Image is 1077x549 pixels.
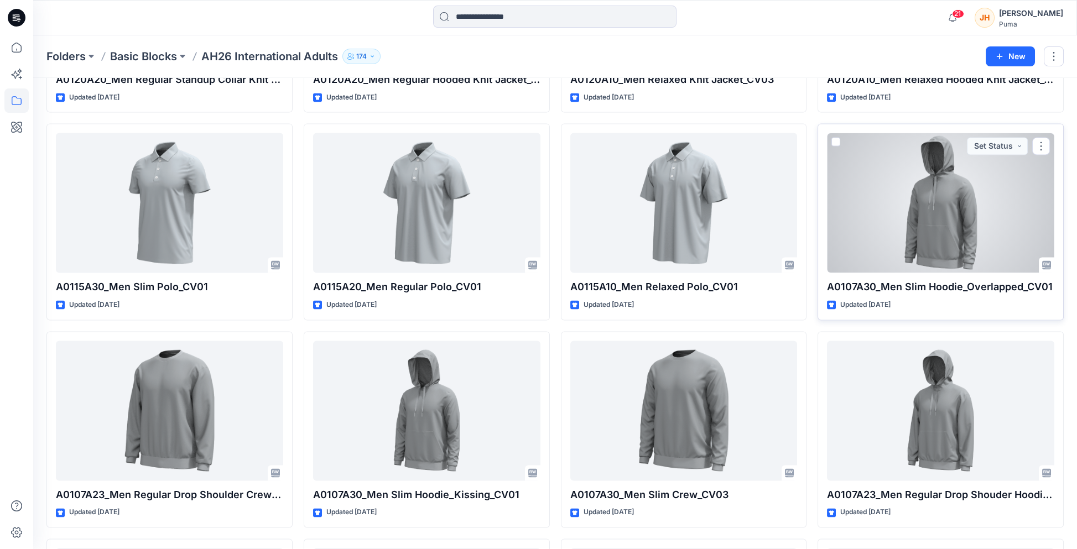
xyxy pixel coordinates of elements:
[313,487,540,503] p: A0107A30_Men Slim Hoodie_Kissing_CV01
[570,487,798,503] p: A0107A30_Men Slim Crew_CV03
[840,299,891,311] p: Updated [DATE]
[840,506,891,518] p: Updated [DATE]
[326,506,377,518] p: Updated [DATE]
[952,9,964,18] span: 21
[313,133,540,273] a: A0115A20_Men Regular Polo_CV01
[999,7,1063,20] div: [PERSON_NAME]
[313,341,540,480] a: A0107A30_Men Slim Hoodie_Kissing_CV01
[975,8,995,28] div: JH
[356,50,367,62] p: 174
[570,72,798,87] p: A0120A10_Men Relaxed Knit Jacket_CV03
[570,341,798,480] a: A0107A30_Men Slim Crew_CV03
[827,341,1054,480] a: A0107A23_Men Regular Drop Shouder Hoodie_Overlapped_CV01
[313,279,540,295] p: A0115A20_Men Regular Polo_CV01
[313,72,540,87] p: A0120A20_Men Regular Hooded Knit Jacket_CV01
[584,92,634,103] p: Updated [DATE]
[326,92,377,103] p: Updated [DATE]
[69,92,119,103] p: Updated [DATE]
[584,299,634,311] p: Updated [DATE]
[584,506,634,518] p: Updated [DATE]
[326,299,377,311] p: Updated [DATE]
[840,92,891,103] p: Updated [DATE]
[56,279,283,295] p: A0115A30_Men Slim Polo_CV01
[570,133,798,273] a: A0115A10_Men Relaxed Polo_CV01
[827,279,1054,295] p: A0107A30_Men Slim Hoodie_Overlapped_CV01
[827,487,1054,503] p: A0107A23_Men Regular Drop Shouder Hoodie_Overlapped_CV01
[999,20,1063,28] div: Puma
[56,487,283,503] p: A0107A23_Men Regular Drop Shoulder Crew_CV03
[69,506,119,518] p: Updated [DATE]
[69,299,119,311] p: Updated [DATE]
[56,341,283,480] a: A0107A23_Men Regular Drop Shoulder Crew_CV03
[342,49,381,64] button: 174
[827,133,1054,273] a: A0107A30_Men Slim Hoodie_Overlapped_CV01
[110,49,177,64] a: Basic Blocks
[56,133,283,273] a: A0115A30_Men Slim Polo_CV01
[56,72,283,87] p: A0120A20_Men Regular Standup Collar Knit Jacket_CV03
[570,279,798,295] p: A0115A10_Men Relaxed Polo_CV01
[201,49,338,64] p: AH26 International Adults
[986,46,1035,66] button: New
[46,49,86,64] a: Folders
[827,72,1054,87] p: A0120A10_Men Relaxed Hooded Knit Jacket_CV01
